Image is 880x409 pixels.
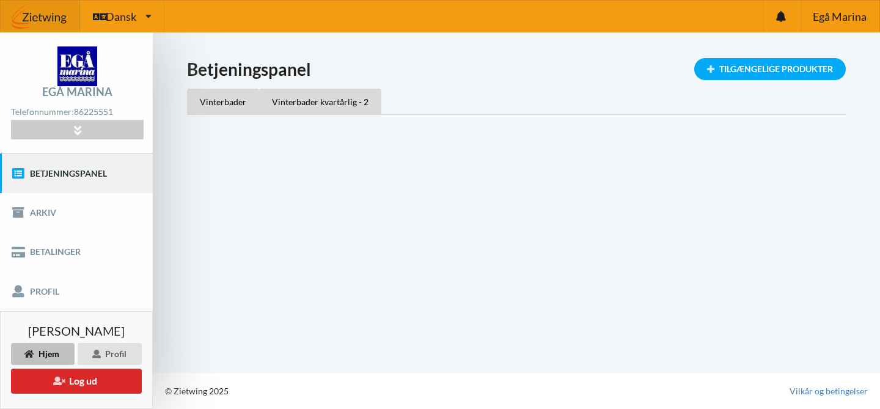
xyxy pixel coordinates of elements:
[790,385,868,397] a: Vilkår og betingelser
[78,343,142,365] div: Profil
[74,106,113,117] strong: 86225551
[259,89,381,114] div: Vinterbader kvartårlig - 2
[187,58,846,80] h1: Betjeningspanel
[11,343,75,365] div: Hjem
[106,11,136,22] span: Dansk
[813,11,867,22] span: Egå Marina
[187,89,259,114] div: Vinterbader
[11,369,142,394] button: Log ud
[57,46,97,86] img: logo
[28,325,125,337] span: [PERSON_NAME]
[11,104,143,120] div: Telefonnummer:
[42,86,112,97] div: Egå Marina
[694,58,846,80] div: Tilgængelige Produkter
